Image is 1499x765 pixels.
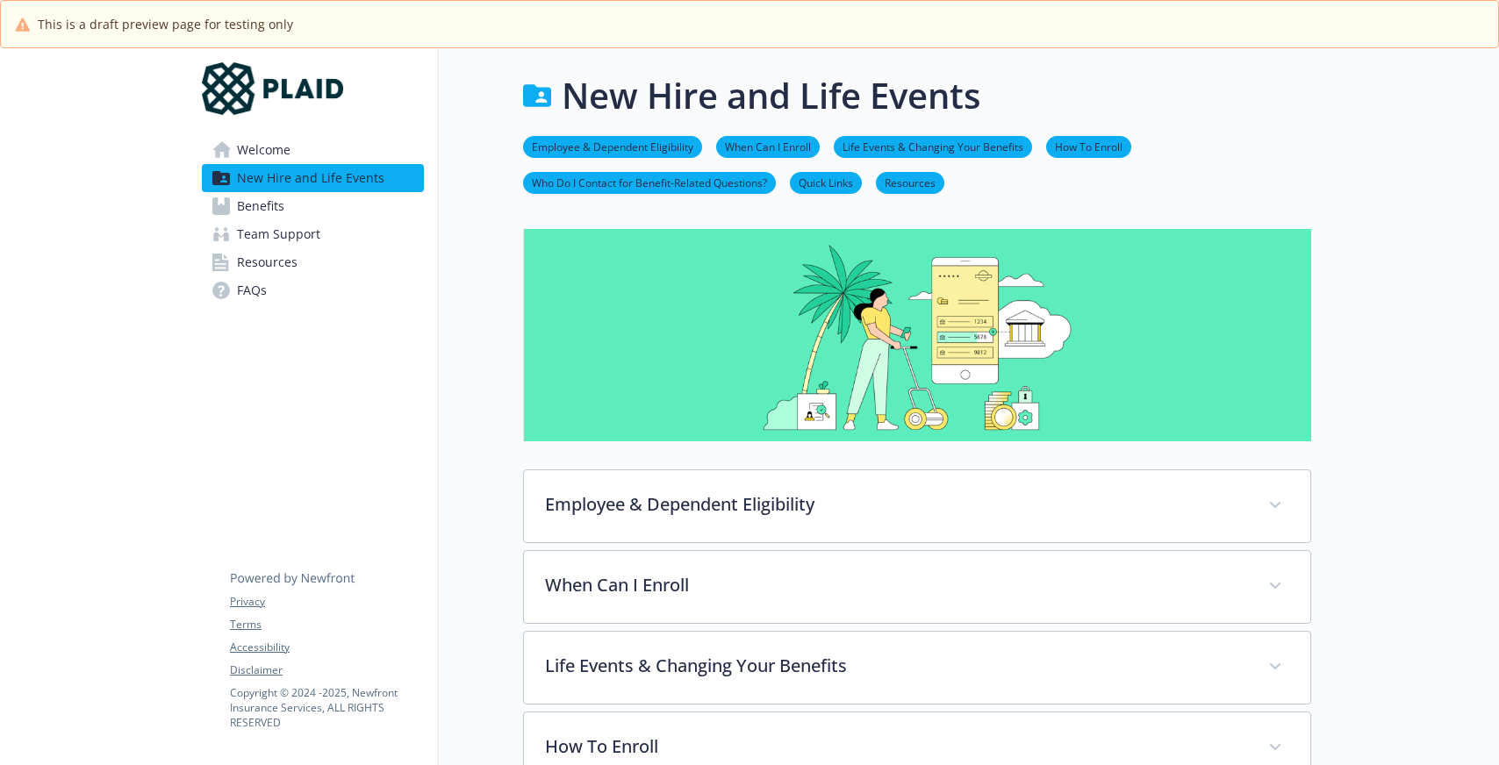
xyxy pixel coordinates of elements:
[524,632,1310,704] div: Life Events & Changing Your Benefits
[38,15,293,33] span: This is a draft preview page for testing only
[545,733,1247,760] p: How To Enroll
[230,617,423,633] a: Terms
[202,164,424,192] a: New Hire and Life Events
[524,470,1310,542] div: Employee & Dependent Eligibility
[237,276,267,304] span: FAQs
[237,248,298,276] span: Resources
[202,192,424,220] a: Benefits
[237,220,320,248] span: Team Support
[202,220,424,248] a: Team Support
[876,174,944,190] a: Resources
[230,662,423,678] a: Disclaimer
[202,276,424,304] a: FAQs
[523,138,702,154] a: Employee & Dependent Eligibility
[202,136,424,164] a: Welcome
[545,653,1247,679] p: Life Events & Changing Your Benefits
[545,491,1247,518] p: Employee & Dependent Eligibility
[202,248,424,276] a: Resources
[237,164,384,192] span: New Hire and Life Events
[716,138,820,154] a: When Can I Enroll
[562,69,980,122] h1: New Hire and Life Events
[237,136,290,164] span: Welcome
[523,229,1311,441] img: new hire page banner
[230,640,423,655] a: Accessibility
[545,572,1247,598] p: When Can I Enroll
[523,174,776,190] a: Who Do I Contact for Benefit-Related Questions?
[790,174,862,190] a: Quick Links
[230,594,423,610] a: Privacy
[524,551,1310,623] div: When Can I Enroll
[237,192,284,220] span: Benefits
[230,685,423,730] p: Copyright © 2024 - 2025 , Newfront Insurance Services, ALL RIGHTS RESERVED
[834,138,1032,154] a: Life Events & Changing Your Benefits
[1046,138,1131,154] a: How To Enroll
